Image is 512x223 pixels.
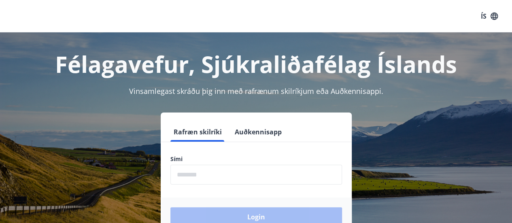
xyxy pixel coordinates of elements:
button: Auðkennisapp [232,122,285,142]
span: Vinsamlegast skráðu þig inn með rafrænum skilríkjum eða Auðkennisappi. [129,86,383,96]
button: Rafræn skilríki [170,122,225,142]
label: Sími [170,155,342,163]
button: ÍS [476,9,502,23]
h1: Félagavefur, Sjúkraliðafélag Íslands [10,49,502,79]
